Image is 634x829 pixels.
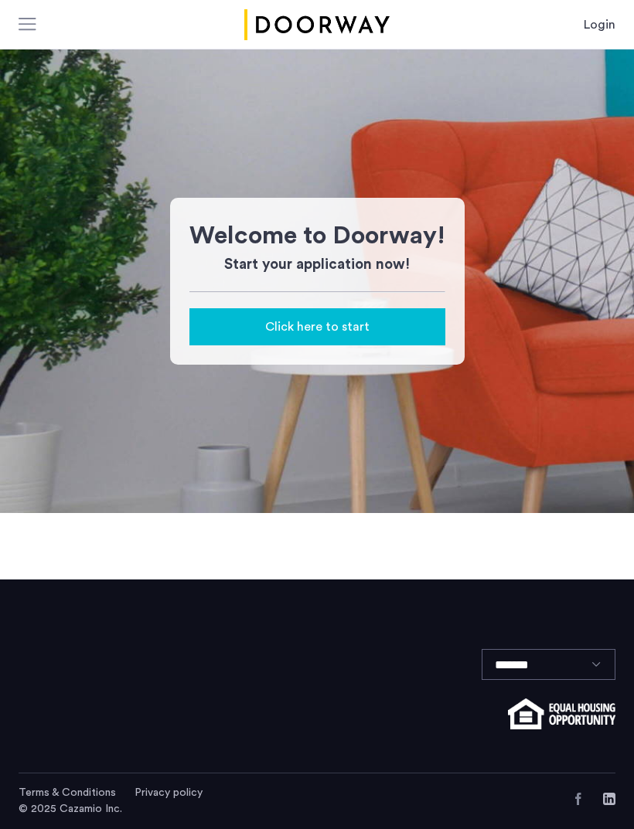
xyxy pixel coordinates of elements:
[603,793,615,805] a: LinkedIn
[189,308,445,345] button: button
[584,15,615,34] a: Login
[189,217,445,254] h1: Welcome to Doorway!
[241,9,393,40] a: Cazamio Logo
[265,318,370,336] span: Click here to start
[135,785,203,800] a: Privacy policy
[19,804,122,814] span: © 2025 Cazamio Inc.
[241,9,393,40] img: logo
[19,785,116,800] a: Terms and conditions
[508,698,615,729] img: equal-housing.png
[572,793,585,805] a: Facebook
[482,649,615,680] select: Language select
[189,254,445,276] h3: Start your application now!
